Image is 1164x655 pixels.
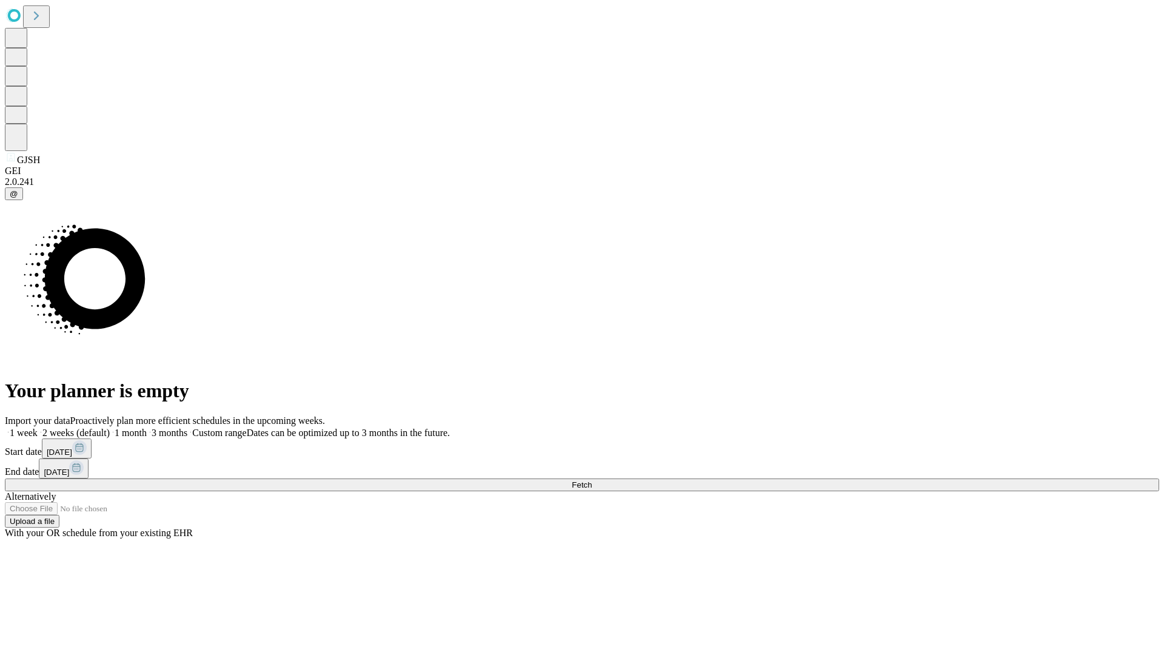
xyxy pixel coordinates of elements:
div: End date [5,458,1159,479]
div: 2.0.241 [5,176,1159,187]
span: Alternatively [5,491,56,502]
span: [DATE] [44,468,69,477]
span: @ [10,189,18,198]
span: Custom range [192,428,246,438]
span: 1 month [115,428,147,438]
span: Fetch [572,480,592,489]
button: [DATE] [42,438,92,458]
h1: Your planner is empty [5,380,1159,402]
span: Import your data [5,415,70,426]
button: @ [5,187,23,200]
span: 1 week [10,428,38,438]
span: 2 weeks (default) [42,428,110,438]
button: Upload a file [5,515,59,528]
button: [DATE] [39,458,89,479]
span: GJSH [17,155,40,165]
div: Start date [5,438,1159,458]
span: 3 months [152,428,187,438]
div: GEI [5,166,1159,176]
span: Dates can be optimized up to 3 months in the future. [247,428,450,438]
span: With your OR schedule from your existing EHR [5,528,193,538]
span: [DATE] [47,448,72,457]
button: Fetch [5,479,1159,491]
span: Proactively plan more efficient schedules in the upcoming weeks. [70,415,325,426]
